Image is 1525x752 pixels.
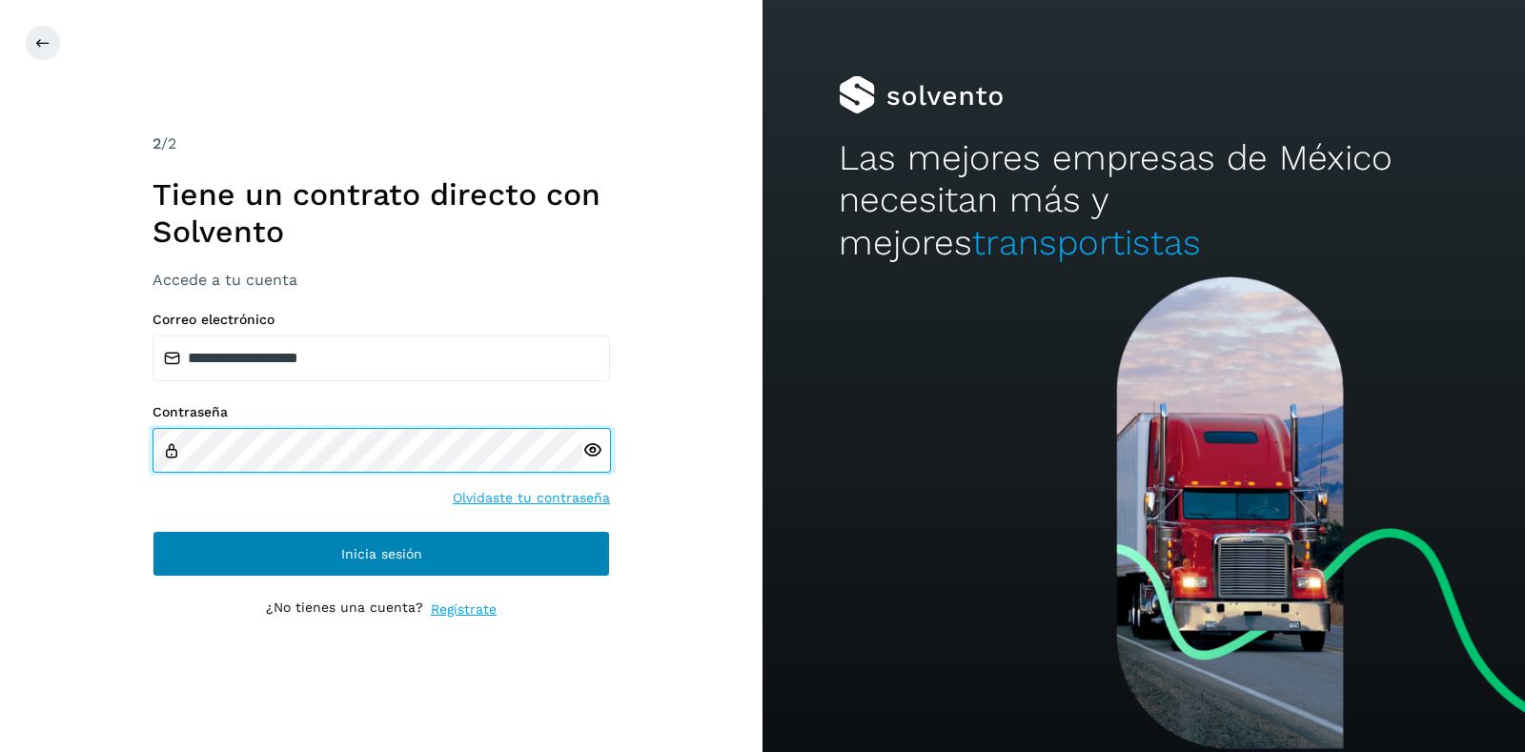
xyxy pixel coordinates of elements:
[972,222,1201,263] span: transportistas
[839,137,1449,264] h2: Las mejores empresas de México necesitan más y mejores
[266,600,423,620] p: ¿No tienes una cuenta?
[152,531,610,577] button: Inicia sesión
[152,176,610,250] h1: Tiene un contrato directo con Solvento
[341,547,422,560] span: Inicia sesión
[453,488,610,508] a: Olvidaste tu contraseña
[152,132,610,155] div: /2
[152,312,610,328] label: Correo electrónico
[152,404,610,420] label: Contraseña
[431,600,497,620] a: Regístrate
[152,134,161,152] span: 2
[152,271,610,289] h3: Accede a tu cuenta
